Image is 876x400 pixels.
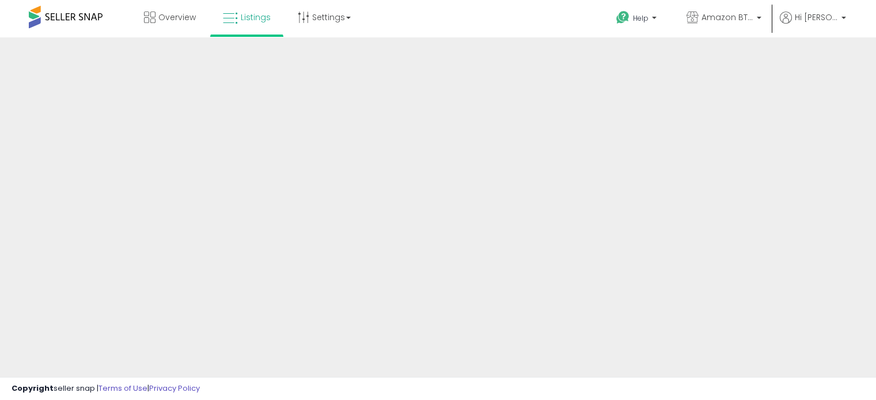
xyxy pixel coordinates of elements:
a: Hi [PERSON_NAME] [780,12,846,37]
span: Amazon BTG [701,12,753,23]
span: Help [633,13,649,23]
a: Terms of Use [98,383,147,394]
strong: Copyright [12,383,54,394]
div: seller snap | | [12,383,200,394]
span: Hi [PERSON_NAME] [795,12,838,23]
span: Overview [158,12,196,23]
i: Get Help [616,10,630,25]
a: Help [607,2,668,37]
span: Listings [241,12,271,23]
a: Privacy Policy [149,383,200,394]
